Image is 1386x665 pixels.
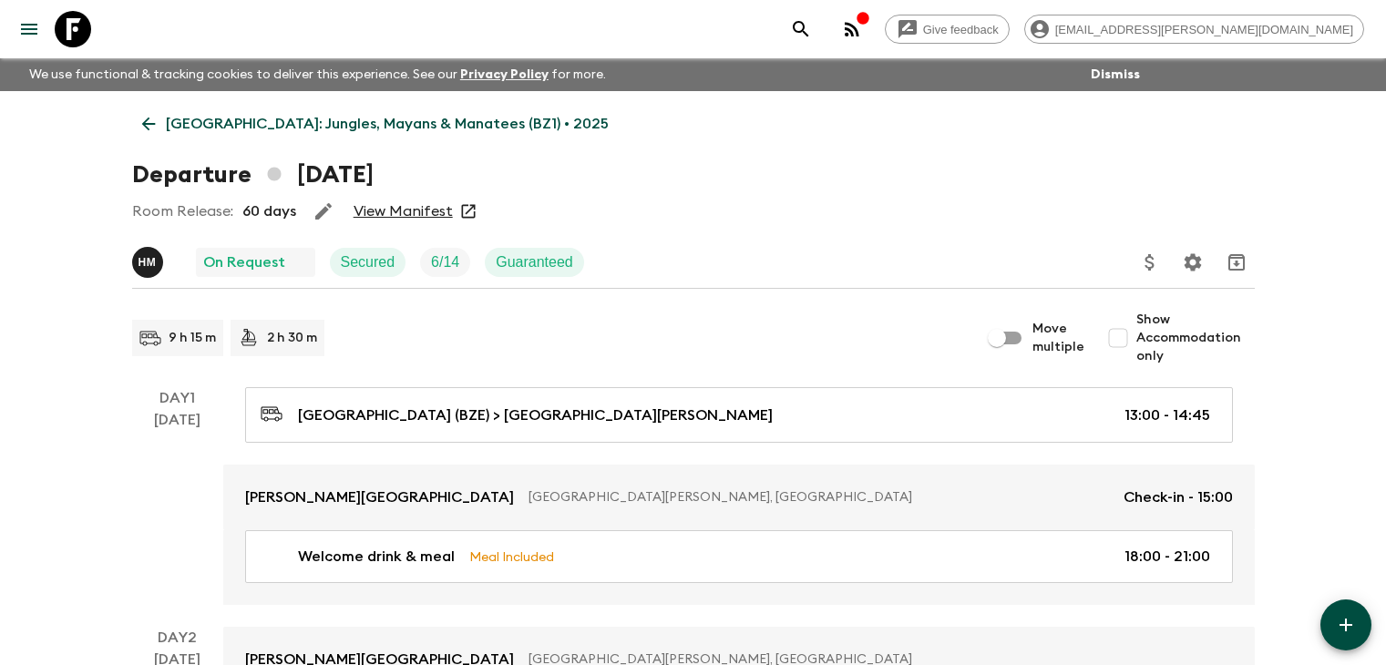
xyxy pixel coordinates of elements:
[203,251,285,273] p: On Request
[245,486,514,508] p: [PERSON_NAME][GEOGRAPHIC_DATA]
[1136,311,1255,365] span: Show Accommodation only
[245,530,1233,583] a: Welcome drink & mealMeal Included18:00 - 21:00
[132,252,167,267] span: Hob Medina
[431,251,459,273] p: 6 / 14
[1132,244,1168,281] button: Update Price, Early Bird Discount and Costs
[154,409,200,605] div: [DATE]
[783,11,819,47] button: search adventures
[242,200,296,222] p: 60 days
[132,200,233,222] p: Room Release:
[330,248,406,277] div: Secured
[496,251,573,273] p: Guaranteed
[1086,62,1145,87] button: Dismiss
[245,387,1233,443] a: [GEOGRAPHIC_DATA] (BZE) > [GEOGRAPHIC_DATA][PERSON_NAME]13:00 - 14:45
[298,404,773,426] p: [GEOGRAPHIC_DATA] (BZE) > [GEOGRAPHIC_DATA][PERSON_NAME]
[469,547,554,567] p: Meal Included
[1124,546,1210,568] p: 18:00 - 21:00
[11,11,47,47] button: menu
[298,546,455,568] p: Welcome drink & meal
[1124,404,1210,426] p: 13:00 - 14:45
[223,465,1255,530] a: [PERSON_NAME][GEOGRAPHIC_DATA][GEOGRAPHIC_DATA][PERSON_NAME], [GEOGRAPHIC_DATA]Check-in - 15:00
[166,113,609,135] p: [GEOGRAPHIC_DATA]: Jungles, Mayans & Manatees (BZ1) • 2025
[885,15,1010,44] a: Give feedback
[1024,15,1364,44] div: [EMAIL_ADDRESS][PERSON_NAME][DOMAIN_NAME]
[529,488,1109,506] p: [GEOGRAPHIC_DATA][PERSON_NAME], [GEOGRAPHIC_DATA]
[132,106,619,142] a: [GEOGRAPHIC_DATA]: Jungles, Mayans & Manatees (BZ1) • 2025
[1032,320,1085,356] span: Move multiple
[1175,244,1211,281] button: Settings
[132,157,374,193] h1: Departure [DATE]
[1218,244,1255,281] button: Archive (Completed, Cancelled or Unsynced Departures only)
[132,627,223,649] p: Day 2
[913,23,1009,36] span: Give feedback
[354,202,453,220] a: View Manifest
[341,251,395,273] p: Secured
[460,68,549,81] a: Privacy Policy
[132,247,167,278] button: HM
[267,329,317,347] p: 2 h 30 m
[420,248,470,277] div: Trip Fill
[1045,23,1363,36] span: [EMAIL_ADDRESS][PERSON_NAME][DOMAIN_NAME]
[1124,486,1233,508] p: Check-in - 15:00
[22,58,613,91] p: We use functional & tracking cookies to deliver this experience. See our for more.
[169,329,216,347] p: 9 h 15 m
[132,387,223,409] p: Day 1
[139,255,157,270] p: H M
